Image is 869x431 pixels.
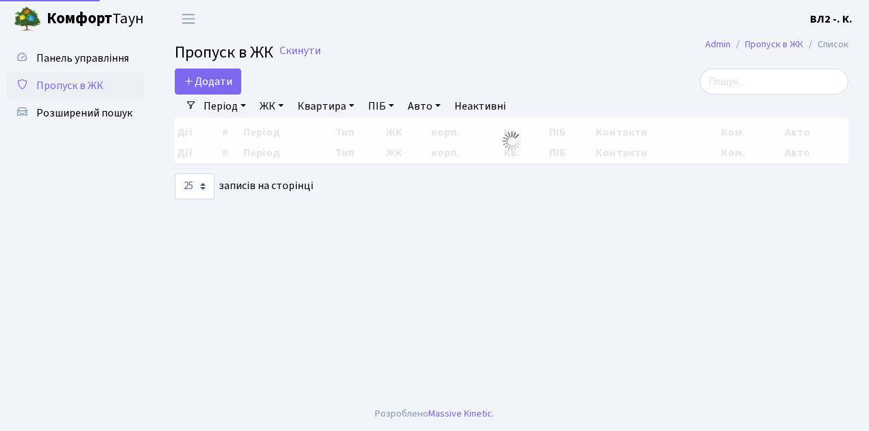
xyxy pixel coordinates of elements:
a: Панель управління [7,45,144,72]
label: записів на сторінці [175,173,313,199]
a: Період [198,95,252,118]
span: Додати [184,74,232,89]
img: logo.png [14,5,41,33]
a: Скинути [280,45,321,58]
a: Квартира [292,95,360,118]
span: Таун [47,8,144,31]
a: ЖК [254,95,289,118]
span: Панель управління [36,51,129,66]
select: записів на сторінці [175,173,215,199]
span: Пропуск в ЖК [175,40,273,64]
a: ПІБ [363,95,400,118]
b: Комфорт [47,8,112,29]
input: Пошук... [700,69,848,95]
li: Список [803,37,848,52]
div: Розроблено . [375,406,494,421]
span: Розширений пошук [36,106,132,121]
a: Пропуск в ЖК [7,72,144,99]
a: ВЛ2 -. К. [810,11,853,27]
a: Massive Kinetic [428,406,492,421]
nav: breadcrumb [685,30,869,59]
a: Додати [175,69,241,95]
b: ВЛ2 -. К. [810,12,853,27]
button: Переключити навігацію [171,8,206,30]
span: Пропуск в ЖК [36,78,103,93]
img: Обробка... [501,130,523,152]
a: Admin [705,37,731,51]
a: Неактивні [449,95,511,118]
a: Пропуск в ЖК [745,37,803,51]
a: Розширений пошук [7,99,144,127]
a: Авто [402,95,446,118]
